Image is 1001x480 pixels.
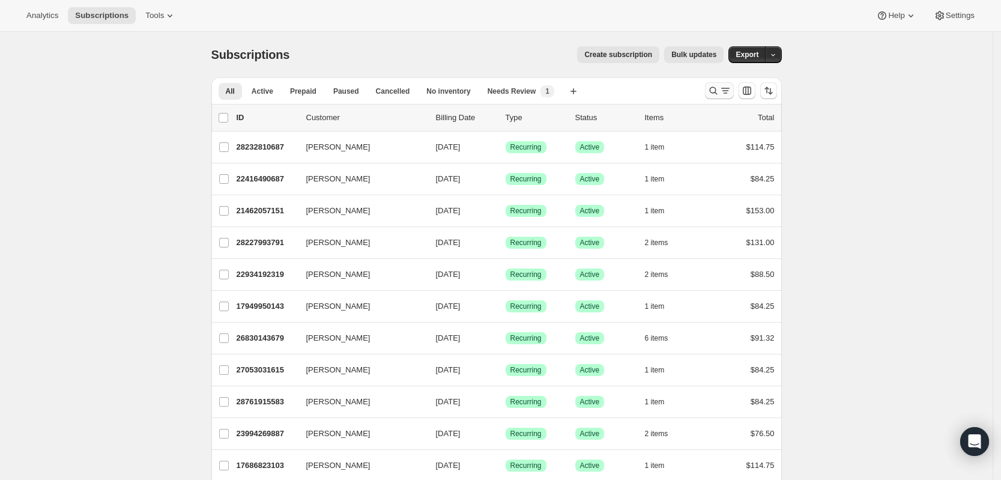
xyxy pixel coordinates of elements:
button: [PERSON_NAME] [299,233,419,252]
span: Active [580,206,600,216]
span: $84.25 [751,397,775,406]
span: [DATE] [436,302,461,311]
span: Recurring [510,397,542,407]
span: Recurring [510,174,542,184]
span: No inventory [426,87,470,96]
span: $84.25 [751,302,775,311]
span: Needs Review [488,87,536,96]
span: Subscriptions [211,48,290,61]
button: [PERSON_NAME] [299,265,419,284]
span: [PERSON_NAME] [306,364,370,376]
span: [PERSON_NAME] [306,300,370,312]
button: [PERSON_NAME] [299,424,419,443]
span: $131.00 [746,238,775,247]
div: 22934192319[PERSON_NAME][DATE]SuccessRecurringSuccessActive2 items$88.50 [237,266,775,283]
span: [PERSON_NAME] [306,332,370,344]
span: [DATE] [436,142,461,151]
span: [DATE] [436,429,461,438]
button: 1 item [645,298,678,315]
span: 1 item [645,461,665,470]
span: [PERSON_NAME] [306,205,370,217]
span: $114.75 [746,142,775,151]
span: [DATE] [436,365,461,374]
span: Active [580,397,600,407]
span: Recurring [510,461,542,470]
button: 2 items [645,234,682,251]
button: [PERSON_NAME] [299,392,419,412]
div: 26830143679[PERSON_NAME][DATE]SuccessRecurringSuccessActive6 items$91.32 [237,330,775,347]
button: 2 items [645,425,682,442]
button: [PERSON_NAME] [299,360,419,380]
span: Bulk updates [671,50,716,59]
span: 1 item [645,206,665,216]
button: [PERSON_NAME] [299,138,419,157]
button: 1 item [645,171,678,187]
span: [PERSON_NAME] [306,396,370,408]
button: 2 items [645,266,682,283]
p: 26830143679 [237,332,297,344]
div: 17686823103[PERSON_NAME][DATE]SuccessRecurringSuccessActive1 item$114.75 [237,457,775,474]
button: [PERSON_NAME] [299,456,419,475]
button: 1 item [645,139,678,156]
span: [PERSON_NAME] [306,237,370,249]
div: 28232810687[PERSON_NAME][DATE]SuccessRecurringSuccessActive1 item$114.75 [237,139,775,156]
button: Create subscription [577,46,659,63]
span: Active [252,87,273,96]
button: 1 item [645,457,678,474]
span: 1 item [645,302,665,311]
span: Active [580,174,600,184]
button: [PERSON_NAME] [299,297,419,316]
span: $91.32 [751,333,775,342]
span: Active [580,142,600,152]
button: Subscriptions [68,7,136,24]
button: [PERSON_NAME] [299,169,419,189]
p: 28761915583 [237,396,297,408]
p: 17949950143 [237,300,297,312]
span: Recurring [510,429,542,439]
span: Recurring [510,270,542,279]
span: 1 item [645,365,665,375]
p: 17686823103 [237,460,297,472]
p: ID [237,112,297,124]
span: Recurring [510,142,542,152]
div: Items [645,112,705,124]
span: Recurring [510,302,542,311]
p: Billing Date [436,112,496,124]
span: Active [580,238,600,248]
p: Customer [306,112,426,124]
span: Recurring [510,238,542,248]
span: Prepaid [290,87,316,96]
div: Open Intercom Messenger [960,427,989,456]
div: 28761915583[PERSON_NAME][DATE]SuccessRecurringSuccessActive1 item$84.25 [237,393,775,410]
p: 28232810687 [237,141,297,153]
div: IDCustomerBilling DateTypeStatusItemsTotal [237,112,775,124]
span: $84.25 [751,365,775,374]
span: [DATE] [436,461,461,470]
span: [DATE] [436,333,461,342]
button: 1 item [645,362,678,378]
span: 1 item [645,397,665,407]
span: 6 items [645,333,668,343]
span: [DATE] [436,270,461,279]
p: 28227993791 [237,237,297,249]
span: 2 items [645,270,668,279]
span: $84.25 [751,174,775,183]
span: Active [580,302,600,311]
button: Analytics [19,7,65,24]
span: Active [580,429,600,439]
span: Active [580,270,600,279]
span: 1 item [645,142,665,152]
span: Recurring [510,206,542,216]
span: [DATE] [436,238,461,247]
button: Bulk updates [664,46,724,63]
span: Active [580,461,600,470]
span: Active [580,365,600,375]
span: $88.50 [751,270,775,279]
button: 1 item [645,393,678,410]
span: Subscriptions [75,11,129,20]
span: 2 items [645,238,668,248]
div: 28227993791[PERSON_NAME][DATE]SuccessRecurringSuccessActive2 items$131.00 [237,234,775,251]
p: Status [575,112,635,124]
span: $114.75 [746,461,775,470]
div: 21462057151[PERSON_NAME][DATE]SuccessRecurringSuccessActive1 item$153.00 [237,202,775,219]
